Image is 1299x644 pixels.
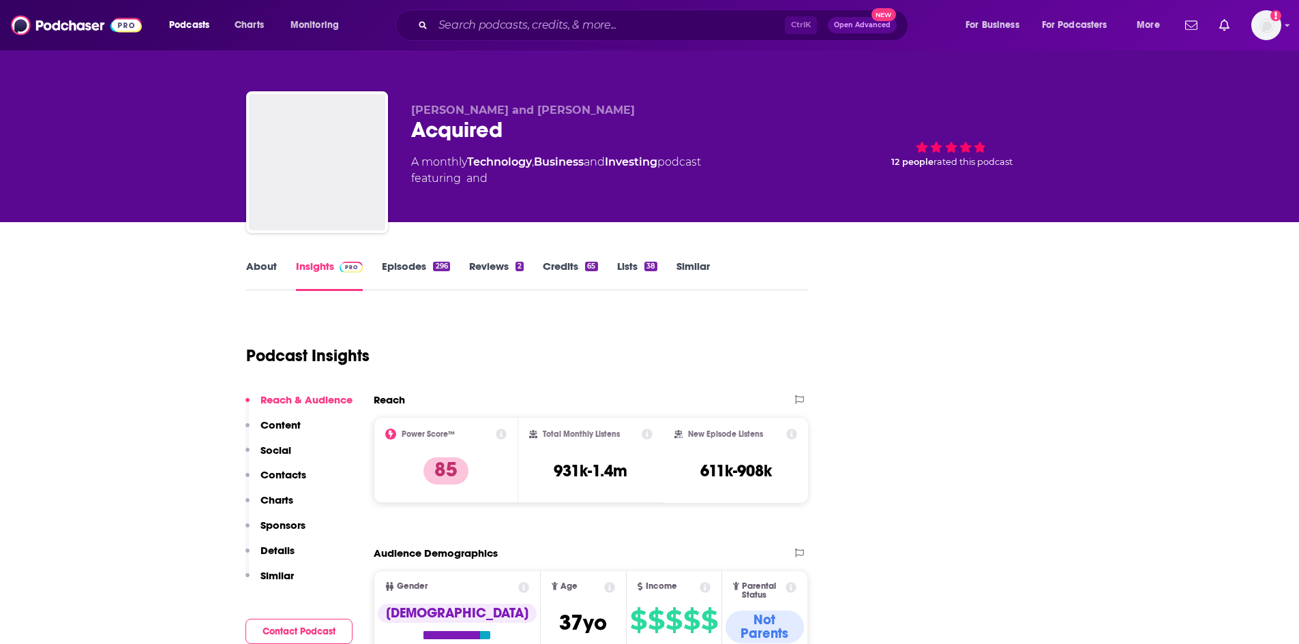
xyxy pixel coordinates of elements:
span: Open Advanced [834,22,891,29]
button: Details [245,544,295,569]
span: More [1137,16,1160,35]
span: 37 yo [559,609,607,636]
button: Sponsors [245,519,305,544]
span: , [532,155,534,168]
button: Open AdvancedNew [828,17,897,33]
span: $ [701,609,717,631]
span: Parental Status [742,582,783,600]
span: $ [630,609,646,631]
p: Content [260,418,301,431]
span: 12 people [891,157,934,167]
span: For Business [966,16,1019,35]
span: Charts [235,16,264,35]
a: About [246,260,277,291]
button: Charts [245,493,293,519]
div: A monthly podcast [411,154,701,187]
a: Show notifications dropdown [1214,14,1235,37]
h3: 611k-908k [700,461,772,481]
a: Lists38 [617,260,657,291]
div: 296 [433,262,449,271]
button: Reach & Audience [245,393,353,418]
a: Episodes296 [382,260,449,291]
span: $ [683,609,700,631]
span: Podcasts [169,16,209,35]
span: For Podcasters [1042,16,1107,35]
button: Social [245,444,291,469]
span: Logged in as tessvanden [1251,10,1281,40]
p: Charts [260,493,293,506]
span: [PERSON_NAME] and [PERSON_NAME] [411,104,635,117]
span: and [584,155,605,168]
div: 12 peoplerated this podcast [849,104,1054,188]
div: 2 [516,262,524,271]
p: 85 [423,457,468,485]
a: Reviews2 [469,260,524,291]
p: Reach & Audience [260,393,353,406]
img: User Profile [1251,10,1281,40]
button: open menu [1033,14,1127,36]
div: [DEMOGRAPHIC_DATA] [378,604,537,623]
h1: Podcast Insights [246,346,370,366]
span: featuring [411,170,701,187]
p: Contacts [260,468,306,481]
h2: New Episode Listens [688,429,763,439]
span: $ [648,609,664,631]
p: Details [260,544,295,557]
button: Contacts [245,468,306,493]
span: Income [646,582,677,591]
span: $ [666,609,682,631]
button: Content [245,418,301,444]
a: Business [534,155,584,168]
input: Search podcasts, credits, & more... [433,14,785,36]
span: and [466,170,488,187]
div: Not Parents [726,611,805,643]
h2: Power Score™ [402,429,455,439]
h2: Reach [374,393,405,406]
span: Age [561,582,578,591]
span: New [871,8,896,21]
p: Social [260,444,291,457]
p: Sponsors [260,519,305,532]
button: open menu [281,14,357,36]
button: Contact Podcast [245,619,353,644]
a: InsightsPodchaser Pro [296,260,363,291]
a: Investing [605,155,657,168]
img: Podchaser - Follow, Share and Rate Podcasts [11,12,142,38]
a: Charts [226,14,272,36]
a: Show notifications dropdown [1180,14,1203,37]
a: Credits65 [543,260,597,291]
span: rated this podcast [934,157,1013,167]
button: open menu [1127,14,1177,36]
button: open menu [956,14,1036,36]
h2: Audience Demographics [374,547,498,559]
span: Ctrl K [785,16,817,34]
button: Show profile menu [1251,10,1281,40]
span: Gender [397,582,428,591]
svg: Add a profile image [1270,10,1281,21]
a: Similar [676,260,710,291]
img: Podchaser Pro [340,262,363,273]
p: Similar [260,569,294,582]
h3: 931k-1.4m [554,461,627,481]
h2: Total Monthly Listens [543,429,620,439]
div: Search podcasts, credits, & more... [408,10,921,41]
button: Similar [245,569,294,594]
div: 38 [644,262,657,271]
a: Technology [467,155,532,168]
span: Monitoring [290,16,339,35]
div: 65 [585,262,597,271]
button: open menu [160,14,227,36]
